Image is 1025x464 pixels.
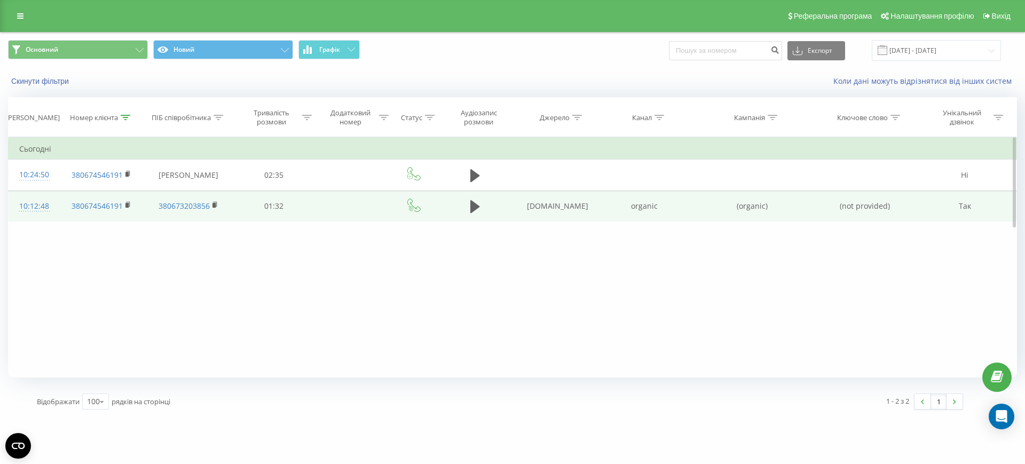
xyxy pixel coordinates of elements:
td: [DOMAIN_NAME] [514,191,601,222]
input: Пошук за номером [669,41,782,60]
button: Open CMP widget [5,433,31,459]
td: 02:35 [234,160,314,191]
div: Джерело [540,113,570,122]
td: (not provided) [817,191,913,222]
a: 380674546191 [72,170,123,180]
td: (organic) [688,191,817,222]
div: ПІБ співробітника [152,113,211,122]
div: Унікальний дзвінок [934,108,991,127]
td: Ні [913,160,1016,191]
span: Графік [319,46,340,53]
td: organic [601,191,688,222]
div: Аудіозапис розмови [446,108,511,127]
div: [PERSON_NAME] [6,113,60,122]
button: Новий [153,40,293,59]
div: Додатковий номер [324,108,377,127]
span: Відображати [37,397,80,406]
a: 380674546191 [72,201,123,211]
div: Тривалість розмови [243,108,299,127]
span: Реферальна програма [794,12,872,20]
div: 1 - 2 з 2 [886,396,909,406]
div: 10:12:48 [19,196,49,217]
td: Так [913,191,1016,222]
span: Налаштування профілю [890,12,974,20]
div: 100 [87,396,100,407]
span: Основний [26,45,58,54]
td: [PERSON_NAME] [144,160,234,191]
div: Ключове слово [837,113,888,122]
button: Експорт [787,41,845,60]
div: Канал [632,113,652,122]
div: Кампанія [734,113,765,122]
div: Статус [401,113,422,122]
a: 380673203856 [159,201,210,211]
a: Коли дані можуть відрізнятися вiд інших систем [833,76,1017,86]
a: 1 [931,394,947,409]
td: 01:32 [234,191,314,222]
td: Сьогодні [9,138,1017,160]
button: Графік [298,40,360,59]
button: Скинути фільтри [8,76,74,86]
span: Вихід [992,12,1011,20]
div: 10:24:50 [19,164,49,185]
div: Номер клієнта [70,113,118,122]
div: Open Intercom Messenger [989,404,1014,429]
span: рядків на сторінці [112,397,170,406]
button: Основний [8,40,148,59]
